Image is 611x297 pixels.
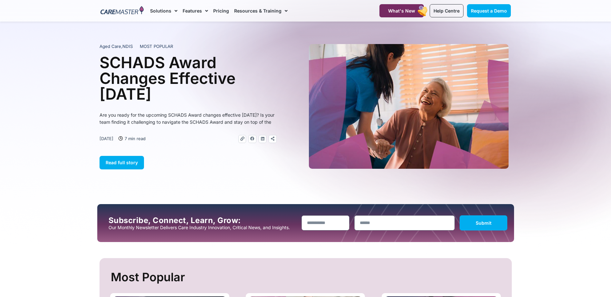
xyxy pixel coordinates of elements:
span: Request a Demo [471,8,507,14]
button: Submit [460,215,508,230]
img: A heartwarming moment where a support worker in a blue uniform, with a stethoscope draped over he... [309,44,509,169]
a: Request a Demo [467,4,511,17]
span: NDIS [122,44,133,49]
time: [DATE] [100,136,113,141]
span: Aged Care [100,44,121,49]
img: CareMaster Logo [100,6,144,16]
span: Submit [476,220,492,226]
span: MOST POPULAR [140,43,173,50]
a: Help Centre [430,4,463,17]
a: Read full story [100,156,144,169]
p: Our Monthly Newsletter Delivers Care Industry Innovation, Critical News, and Insights. [109,225,297,230]
span: Read full story [106,160,138,165]
span: 7 min read [123,135,146,142]
a: What's New [379,4,424,17]
span: What's New [388,8,415,14]
h1: SCHADS Award Changes Effective [DATE] [100,55,277,102]
h2: Subscribe, Connect, Learn, Grow: [109,216,297,225]
p: Are you ready for the upcoming SCHADS Award changes effective [DATE]? Is your team finding it cha... [100,112,277,126]
h2: Most Popular [111,268,502,287]
span: Help Centre [434,8,460,14]
span: , [100,44,133,49]
form: New Form [301,215,508,234]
